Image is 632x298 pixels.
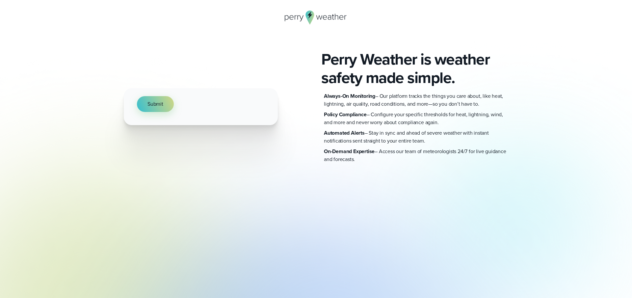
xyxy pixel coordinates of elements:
[147,100,163,108] span: Submit
[324,129,508,145] p: – Stay in sync and ahead of severe weather with instant notifications sent straight to your entir...
[321,50,508,87] h2: Perry Weather is weather safety made simple.
[137,96,174,112] button: Submit
[324,129,365,137] strong: Automated Alerts
[324,111,508,126] p: – Configure your specific thresholds for heat, lightning, wind, and more and never worry about co...
[324,148,375,155] strong: On-Demand Expertise
[324,92,375,100] strong: Always-On Monitoring
[324,111,367,118] strong: Policy Compliance
[324,92,508,108] p: – Our platform tracks the things you care about, like heat, lightning, air quality, road conditio...
[324,148,508,163] p: – Access our team of meteorologists 24/7 for live guidance and forecasts.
